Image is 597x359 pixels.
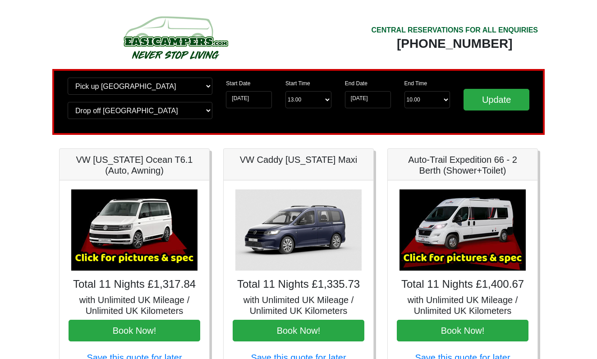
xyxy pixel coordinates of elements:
img: VW Caddy California Maxi [235,189,362,271]
div: CENTRAL RESERVATIONS FOR ALL ENQUIRIES [371,25,538,36]
button: Book Now! [233,320,364,341]
label: End Time [404,79,427,87]
input: Start Date [226,91,272,108]
h5: VW Caddy [US_STATE] Maxi [233,154,364,165]
img: campers-checkout-logo.png [90,13,261,62]
img: VW California Ocean T6.1 (Auto, Awning) [71,189,197,271]
div: [PHONE_NUMBER] [371,36,538,52]
h4: Total 11 Nights £1,317.84 [69,278,200,291]
h4: Total 11 Nights £1,335.73 [233,278,364,291]
label: End Date [345,79,367,87]
label: Start Date [226,79,250,87]
h5: with Unlimited UK Mileage / Unlimited UK Kilometers [69,295,200,316]
h5: Auto-Trail Expedition 66 - 2 Berth (Shower+Toilet) [397,154,528,176]
h5: with Unlimited UK Mileage / Unlimited UK Kilometers [397,295,528,316]
h4: Total 11 Nights £1,400.67 [397,278,528,291]
label: Start Time [285,79,310,87]
button: Book Now! [69,320,200,341]
h5: with Unlimited UK Mileage / Unlimited UK Kilometers [233,295,364,316]
button: Book Now! [397,320,528,341]
input: Update [464,89,529,110]
h5: VW [US_STATE] Ocean T6.1 (Auto, Awning) [69,154,200,176]
img: Auto-Trail Expedition 66 - 2 Berth (Shower+Toilet) [400,189,526,271]
input: Return Date [345,91,391,108]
